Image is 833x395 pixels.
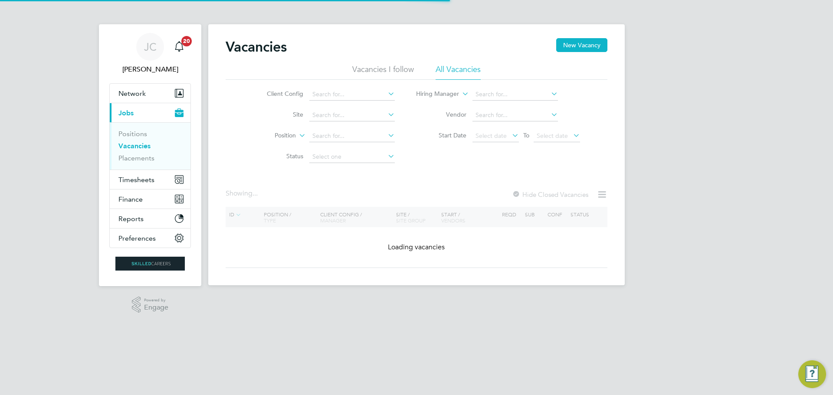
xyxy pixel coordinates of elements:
span: To [521,130,532,141]
div: Showing [226,189,259,198]
span: Reports [118,215,144,223]
label: Status [253,152,303,160]
span: Select date [537,132,568,140]
button: Network [110,84,190,103]
h2: Vacancies [226,38,287,55]
img: skilledcareers-logo-retina.png [115,257,185,271]
button: Engage Resource Center [798,360,826,388]
label: Position [246,131,296,140]
li: All Vacancies [436,64,481,80]
a: Positions [118,130,147,138]
button: Reports [110,209,190,228]
input: Search for... [472,109,558,121]
a: JC[PERSON_NAME] [109,33,191,75]
label: Start Date [416,131,466,139]
span: Finance [118,195,143,203]
span: Engage [144,304,168,311]
a: Powered byEngage [132,297,169,313]
span: Network [118,89,146,98]
a: 20 [171,33,188,61]
label: Site [253,111,303,118]
input: Search for... [309,88,395,101]
button: Jobs [110,103,190,122]
label: Vendor [416,111,466,118]
label: Hiring Manager [409,90,459,98]
span: Preferences [118,234,156,242]
span: 20 [181,36,192,46]
li: Vacancies I follow [352,64,414,80]
label: Client Config [253,90,303,98]
span: Timesheets [118,176,154,184]
button: Preferences [110,229,190,248]
button: New Vacancy [556,38,607,52]
input: Search for... [472,88,558,101]
span: Powered by [144,297,168,304]
a: Placements [118,154,154,162]
input: Search for... [309,130,395,142]
span: Select date [476,132,507,140]
button: Finance [110,189,190,209]
span: Jobs [118,109,134,117]
input: Select one [309,151,395,163]
button: Timesheets [110,170,190,189]
input: Search for... [309,109,395,121]
span: James Croom [109,64,191,75]
div: Jobs [110,122,190,170]
nav: Main navigation [99,24,201,286]
label: Hide Closed Vacancies [512,190,588,199]
span: JC [144,41,157,52]
a: Go to home page [109,257,191,271]
a: Vacancies [118,142,151,150]
span: ... [253,189,258,198]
